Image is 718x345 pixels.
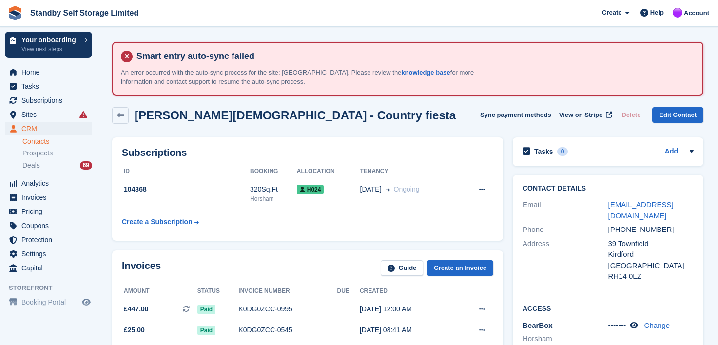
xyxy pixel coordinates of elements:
[133,51,695,62] h4: Smart entry auto-sync failed
[22,148,92,158] a: Prospects
[5,247,92,261] a: menu
[360,184,382,194] span: [DATE]
[559,110,602,120] span: View on Stripe
[5,295,92,309] a: menu
[21,247,80,261] span: Settings
[135,109,456,122] h2: [PERSON_NAME][DEMOGRAPHIC_DATA] - Country fiesta
[5,79,92,93] a: menu
[5,65,92,79] a: menu
[21,108,80,121] span: Sites
[197,305,215,314] span: Paid
[21,79,80,93] span: Tasks
[360,325,456,335] div: [DATE] 08:41 AM
[21,94,80,107] span: Subscriptions
[534,147,553,156] h2: Tasks
[122,217,193,227] div: Create a Subscription
[652,107,703,123] a: Edit Contact
[5,233,92,247] a: menu
[673,8,682,18] img: Sue Ford
[684,8,709,18] span: Account
[480,107,551,123] button: Sync payment methods
[5,261,92,275] a: menu
[122,184,250,194] div: 104368
[22,160,92,171] a: Deals 69
[21,233,80,247] span: Protection
[523,238,608,282] div: Address
[360,164,460,179] th: Tenancy
[394,185,420,193] span: Ongoing
[401,69,450,76] a: knowledge base
[5,32,92,57] a: Your onboarding View next steps
[650,8,664,18] span: Help
[197,284,239,299] th: Status
[9,283,97,293] span: Storefront
[122,164,250,179] th: ID
[79,111,87,118] i: Smart entry sync failures have occurred
[21,65,80,79] span: Home
[608,249,694,260] div: Kirdford
[238,304,337,314] div: K0DG0ZCC-0995
[250,164,297,179] th: Booking
[21,45,79,54] p: View next steps
[427,260,493,276] a: Create an Invoice
[121,68,486,87] p: An error occurred with the auto-sync process for the site: [GEOGRAPHIC_DATA]. Please review the f...
[523,224,608,235] div: Phone
[602,8,621,18] span: Create
[21,122,80,135] span: CRM
[26,5,142,21] a: Standby Self Storage Limited
[5,94,92,107] a: menu
[22,137,92,146] a: Contacts
[523,199,608,221] div: Email
[21,205,80,218] span: Pricing
[297,164,360,179] th: Allocation
[337,284,360,299] th: Due
[5,205,92,218] a: menu
[250,184,297,194] div: 320Sq.Ft
[523,303,694,313] h2: Access
[557,147,568,156] div: 0
[608,321,626,329] span: •••••••
[122,284,197,299] th: Amount
[523,333,608,345] li: Horsham
[381,260,424,276] a: Guide
[5,176,92,190] a: menu
[618,107,644,123] button: Delete
[80,161,92,170] div: 69
[297,185,324,194] span: H024
[5,191,92,204] a: menu
[124,304,149,314] span: £447.00
[21,37,79,43] p: Your onboarding
[5,108,92,121] a: menu
[21,261,80,275] span: Capital
[8,6,22,20] img: stora-icon-8386f47178a22dfd0bd8f6a31ec36ba5ce8667c1dd55bd0f319d3a0aa187defe.svg
[5,219,92,232] a: menu
[122,147,493,158] h2: Subscriptions
[608,224,694,235] div: [PHONE_NUMBER]
[22,161,40,170] span: Deals
[608,260,694,271] div: [GEOGRAPHIC_DATA]
[238,284,337,299] th: Invoice number
[122,213,199,231] a: Create a Subscription
[608,238,694,249] div: 39 Townfield
[197,326,215,335] span: Paid
[250,194,297,203] div: Horsham
[608,200,674,220] a: [EMAIL_ADDRESS][DOMAIN_NAME]
[238,325,337,335] div: K0DG0ZCC-0545
[555,107,614,123] a: View on Stripe
[665,146,678,157] a: Add
[608,271,694,282] div: RH14 0LZ
[523,321,553,329] span: BearBox
[21,219,80,232] span: Coupons
[80,296,92,308] a: Preview store
[124,325,145,335] span: £25.00
[122,260,161,276] h2: Invoices
[5,122,92,135] a: menu
[21,191,80,204] span: Invoices
[523,185,694,192] h2: Contact Details
[22,149,53,158] span: Prospects
[644,321,670,329] a: Change
[21,295,80,309] span: Booking Portal
[360,304,456,314] div: [DATE] 12:00 AM
[21,176,80,190] span: Analytics
[360,284,456,299] th: Created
